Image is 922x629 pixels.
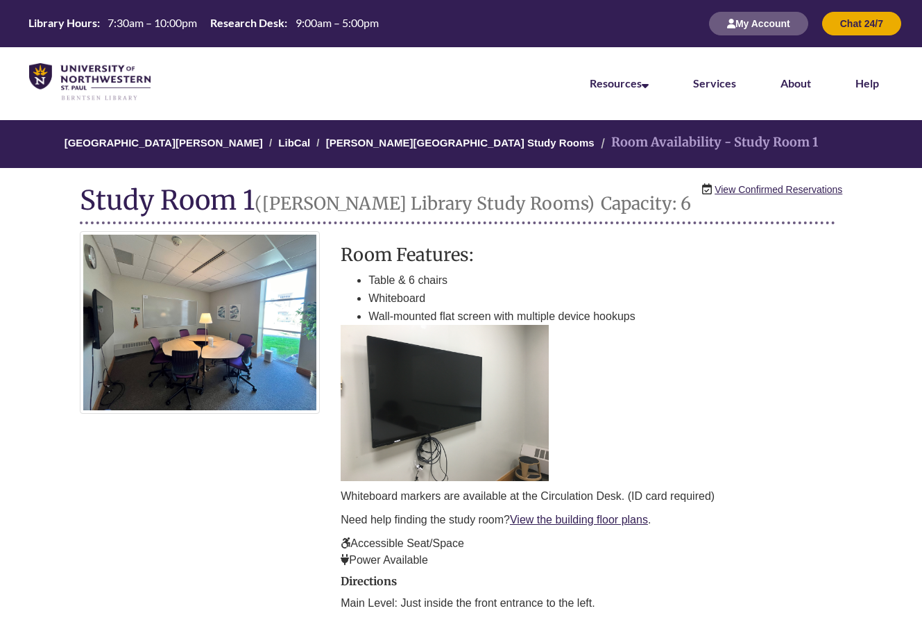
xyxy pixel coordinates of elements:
small: Capacity: 6 [601,192,691,215]
a: Hours Today [23,15,384,32]
a: LibCal [278,137,310,149]
li: Table & 6 chairs [368,271,842,290]
a: [GEOGRAPHIC_DATA][PERSON_NAME] [65,137,263,149]
button: Chat 24/7 [822,12,901,35]
h3: Room Features: [341,245,842,265]
p: Need help finding the study room? . [341,512,842,528]
h2: Directions [341,576,842,588]
a: View Confirmed Reservations [715,182,842,197]
img: UNWSP Library Logo [29,63,151,102]
a: About [780,76,811,90]
nav: Breadcrumb [80,120,843,168]
div: description [341,245,842,569]
li: Whiteboard [368,290,842,308]
a: Services [693,76,736,90]
small: ([PERSON_NAME] Library Study Rooms) [255,192,595,215]
button: My Account [709,12,808,35]
a: My Account [709,17,808,29]
p: Whiteboard markers are available at the Circulation Desk. (ID card required) [341,488,842,505]
span: 7:30am – 10:00pm [108,16,197,29]
a: Help [855,76,879,90]
a: View the building floor plans [510,514,648,526]
th: Library Hours: [23,15,102,31]
li: Wall-mounted flat screen with multiple device hookups [368,308,842,326]
span: 9:00am – 5:00pm [296,16,379,29]
h1: Study Room 1 [80,185,836,224]
p: Accessible Seat/Space Power Available [341,535,842,569]
a: Chat 24/7 [822,17,901,29]
table: Hours Today [23,15,384,31]
th: Research Desk: [205,15,289,31]
img: Study Room 1 [80,231,321,413]
div: directions [341,576,842,612]
a: Resources [590,76,649,90]
li: Room Availability - Study Room 1 [597,133,818,153]
p: Main Level: Just inside the front entrance to the left. [341,595,842,612]
a: [PERSON_NAME][GEOGRAPHIC_DATA] Study Rooms [326,137,595,149]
